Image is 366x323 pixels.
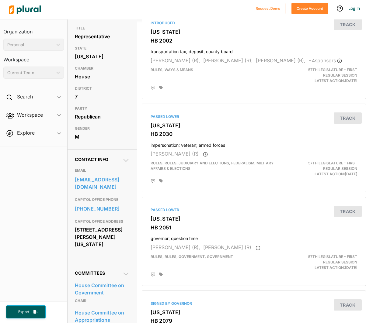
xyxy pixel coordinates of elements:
h3: CHAMBER [75,65,130,72]
button: Track [334,112,362,124]
button: Track [334,19,362,30]
div: Add tags [159,85,163,90]
span: + 4 sponsor s [308,57,342,64]
button: Request Demo [251,3,285,14]
span: [PERSON_NAME] (R) [151,151,199,157]
div: Introduced [151,20,357,26]
span: 57th Legislature - First Regular Session [308,67,357,77]
a: [EMAIL_ADDRESS][DOMAIN_NAME] [75,175,130,191]
h3: HB 2051 [151,225,357,231]
a: Create Account [291,5,328,11]
h3: CAPITOL OFFICE PHONE [75,196,130,203]
button: Track [334,299,362,311]
h3: EMAIL [75,167,130,174]
div: Republican [75,112,130,121]
button: Export [6,305,46,318]
div: [STREET_ADDRESS][PERSON_NAME][US_STATE] [75,225,130,249]
div: Signed by Governor [151,301,357,306]
p: Chair [75,297,130,304]
div: Add Position Statement [151,85,155,90]
div: Add tags [159,272,163,277]
span: [PERSON_NAME] (R), [256,57,305,64]
h3: [US_STATE] [151,29,357,35]
h3: PARTY [75,105,130,112]
span: Rules, Rules, Government, Government [151,254,233,259]
a: Log In [348,5,360,11]
span: 57th Legislature - First Regular Session [308,254,357,264]
span: Committees [75,270,105,276]
div: Passed Lower [151,114,357,119]
span: [PERSON_NAME] (R), [151,244,200,250]
h3: HB 2002 [151,38,357,44]
h3: DISTRICT [75,85,130,92]
div: Representative [75,32,130,41]
span: Rules, Rules, Judiciary and Elections, Federalism, Military Affairs & Elections [151,161,274,171]
div: [US_STATE] [75,52,130,61]
a: Request Demo [251,5,285,11]
h3: [US_STATE] [151,309,357,315]
h2: Search [17,93,33,100]
div: M [75,132,130,141]
h3: [US_STATE] [151,216,357,222]
h3: HB 2030 [151,131,357,137]
span: [PERSON_NAME] (R), [203,57,253,64]
span: Export [14,309,33,314]
div: Add Position Statement [151,179,155,184]
div: Current Team [7,70,54,76]
h3: GENDER [75,125,130,132]
button: Track [334,206,362,217]
div: 7 [75,92,130,101]
h3: Organization [3,23,64,36]
span: [PERSON_NAME] (R) [203,244,251,250]
h3: [US_STATE] [151,122,357,129]
h4: governor; question time [151,233,357,241]
div: Latest Action: [DATE] [290,160,362,177]
span: Contact Info [75,157,108,162]
div: Latest Action: [DATE] [290,254,362,270]
h3: CAPITOL OFFICE ADDRESS [75,218,130,225]
a: House Committee on Government [75,281,130,297]
button: Create Account [291,3,328,14]
div: Personal [7,42,54,48]
div: Passed Lower [151,207,357,213]
a: [PHONE_NUMBER] [75,204,130,213]
h3: TITLE [75,25,130,32]
span: 57th Legislature - First Regular Session [308,161,357,171]
div: Add tags [159,179,163,183]
h3: STATE [75,45,130,52]
div: Add Position Statement [151,272,155,277]
h4: impersonation; veteran; armed forces [151,140,357,148]
h3: Workspace [3,51,64,64]
h4: transportation tax; deposit; county board [151,46,357,54]
div: House [75,72,130,81]
span: [PERSON_NAME] (R), [151,57,200,64]
span: Rules, Ways & Means [151,67,193,72]
div: Latest Action: [DATE] [290,67,362,84]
